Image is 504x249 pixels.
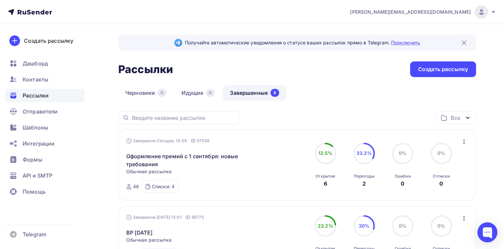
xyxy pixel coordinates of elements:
[354,174,374,179] div: Переходы
[418,65,468,73] div: Создать рассылку
[399,223,406,229] span: 0%
[437,150,445,156] span: 0%
[23,75,48,83] span: Контакты
[23,123,48,132] span: Шаблоны
[436,111,476,124] button: Все
[356,150,372,156] span: 33.3%
[118,85,173,100] a: Черновики0
[23,59,48,67] span: Дашборд
[126,214,204,221] div: Завершена [DATE] 13:01
[318,223,333,229] span: 23.2%
[359,223,369,229] span: 30%
[399,150,406,156] span: 0%
[23,107,58,115] span: Отправители
[437,223,445,229] span: 0%
[126,237,172,243] span: Обычная рассылка
[23,91,49,99] span: Рассылки
[362,180,366,188] div: 2
[206,89,215,97] div: 0
[23,156,42,164] span: Формы
[5,89,85,102] a: Рассылки
[175,85,222,100] a: Идущие0
[5,121,85,134] a: Шаблоны
[118,63,173,76] h2: Рассылки
[132,114,236,121] input: Введите название рассылки
[23,230,46,238] span: Telegram
[5,153,85,166] a: Формы
[270,89,279,97] div: 8
[451,114,460,122] div: Все
[126,168,172,175] span: Обычная рассылка
[5,73,85,86] a: Контакты
[439,180,443,188] div: 0
[158,89,166,97] div: 0
[126,138,210,144] div: Завершена Сегодня, 13:05
[5,57,85,70] a: Дашборд
[401,180,404,188] div: 0
[126,152,241,168] a: Оформление премий с 1 сентября: новые требования
[152,183,175,190] div: Списки: 4
[133,183,139,190] div: 48
[24,37,73,45] div: Создать рассылку
[395,174,411,179] div: Ошибки
[433,174,450,179] div: Отписки
[223,85,286,100] a: Завершенные8
[350,9,471,15] span: [PERSON_NAME][EMAIL_ADDRESS][DOMAIN_NAME]
[23,172,52,180] span: API и SMTP
[197,138,210,144] span: 57538
[191,138,196,144] span: ID
[5,105,85,118] a: Отправители
[315,174,335,179] div: Открытия
[324,180,327,188] div: 6
[185,39,420,46] span: Получайте автоматические уведомления о статусе ваших рассылок прямо в Telegram.
[186,214,190,221] span: ID
[174,39,182,47] img: Telegram
[391,40,420,45] a: Подключить
[23,188,46,196] span: Помощь
[192,214,204,221] span: 56775
[318,150,332,156] span: 12.5%
[23,140,55,148] span: Интеграции
[126,229,153,237] a: ВР [DATE]
[350,5,496,19] a: [PERSON_NAME][EMAIL_ADDRESS][DOMAIN_NAME]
